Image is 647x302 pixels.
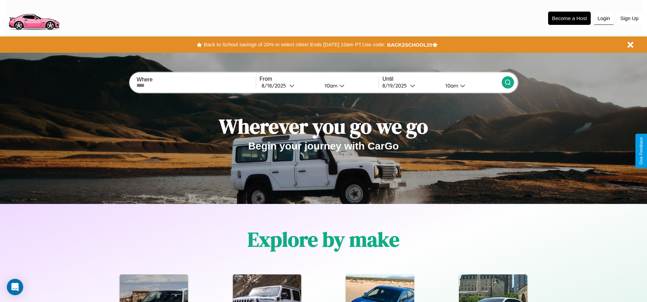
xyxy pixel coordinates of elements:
button: Sign Up [617,12,642,25]
div: 10am [442,82,460,89]
div: 10am [321,82,339,89]
button: 10am [440,82,502,89]
label: Until [382,76,501,82]
label: Where [136,77,255,83]
div: Open Intercom Messenger [7,279,23,295]
button: Back to School savings of 20% in select cities! Ends [DATE] 10am PT.Use code: [202,40,387,49]
div: Give Feedback [639,137,644,165]
div: 8 / 18 / 2025 [262,82,289,89]
img: logo [5,3,62,32]
h1: Explore by make [248,225,399,253]
button: 8/18/2025 [260,82,319,89]
div: 8 / 19 / 2025 [382,82,410,89]
b: BACK2SCHOOL20 [387,42,432,48]
button: 10am [319,82,379,89]
button: Become a Host [548,12,591,25]
label: From [260,76,379,82]
button: Login [594,12,614,25]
